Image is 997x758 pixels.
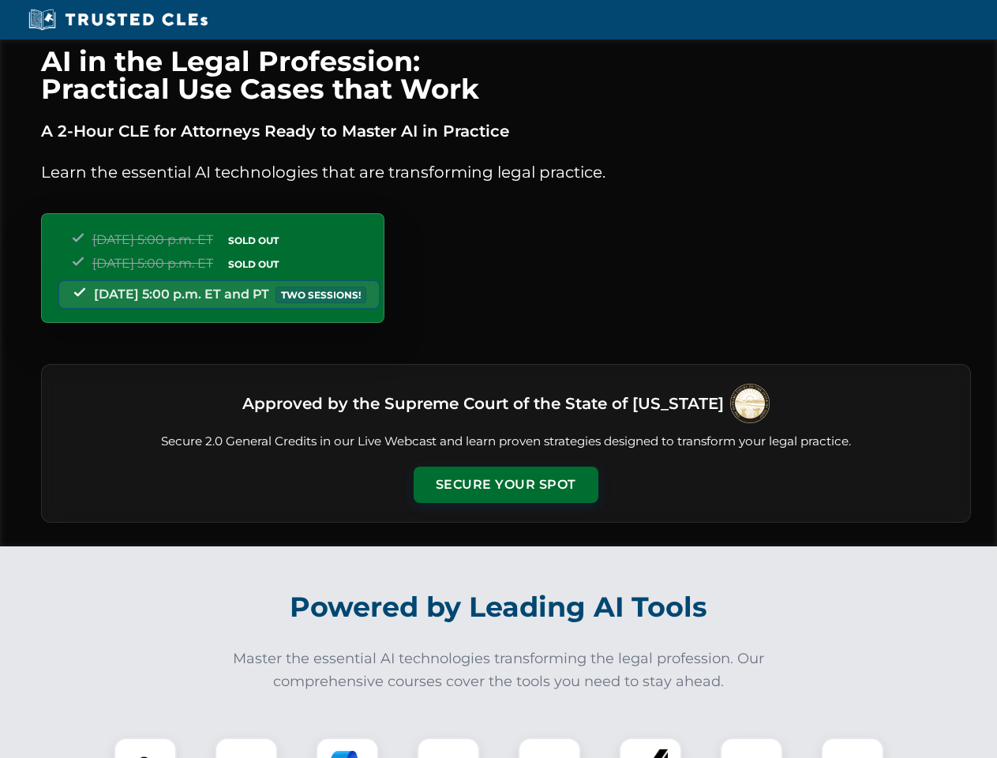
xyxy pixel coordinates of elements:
[223,232,284,249] span: SOLD OUT
[414,467,598,503] button: Secure Your Spot
[62,580,936,635] h2: Powered by Leading AI Tools
[92,232,213,247] span: [DATE] 5:00 p.m. ET
[223,256,284,272] span: SOLD OUT
[730,384,770,423] img: Supreme Court of Ohio
[61,433,951,451] p: Secure 2.0 General Credits in our Live Webcast and learn proven strategies designed to transform ...
[41,47,971,103] h1: AI in the Legal Profession: Practical Use Cases that Work
[41,118,971,144] p: A 2-Hour CLE for Attorneys Ready to Master AI in Practice
[92,256,213,271] span: [DATE] 5:00 p.m. ET
[242,389,724,418] h3: Approved by the Supreme Court of the State of [US_STATE]
[223,647,775,693] p: Master the essential AI technologies transforming the legal profession. Our comprehensive courses...
[41,159,971,185] p: Learn the essential AI technologies that are transforming legal practice.
[24,8,212,32] img: Trusted CLEs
